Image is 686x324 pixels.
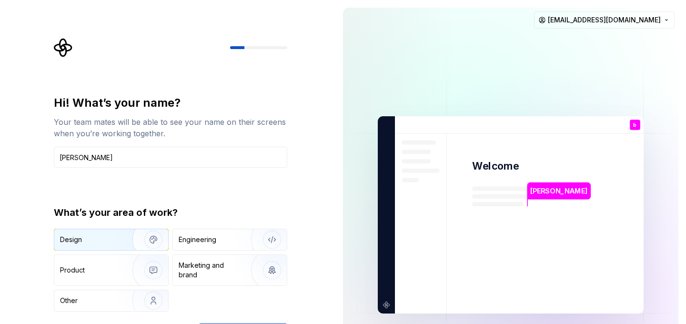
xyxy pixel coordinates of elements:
div: Engineering [179,235,216,244]
div: Marketing and brand [179,261,243,280]
input: Han Solo [54,147,287,168]
div: What’s your area of work? [54,206,287,219]
div: Your team mates will be able to see your name on their screens when you’re working together. [54,116,287,139]
span: [EMAIL_ADDRESS][DOMAIN_NAME] [548,15,661,25]
div: Product [60,265,85,275]
p: Welcome [472,159,519,173]
p: b [633,122,636,128]
button: [EMAIL_ADDRESS][DOMAIN_NAME] [534,11,675,29]
p: [PERSON_NAME] [530,186,587,196]
div: Other [60,296,78,305]
div: Hi! What’s your name? [54,95,287,111]
svg: Supernova Logo [54,38,73,57]
div: Design [60,235,82,244]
